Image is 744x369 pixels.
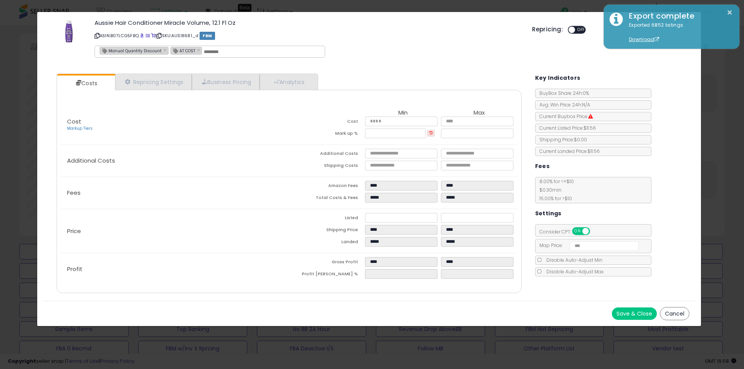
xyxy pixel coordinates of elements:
a: Download [629,36,659,43]
h5: Fees [535,161,550,171]
div: Exported 6852 listings. [623,22,734,43]
th: Max [441,110,517,117]
div: Export complete [623,10,734,22]
td: Listed [289,213,365,225]
a: × [164,46,168,53]
td: Gross Profit [289,257,365,269]
h3: Aussie Hair Conditioner Miracle Volume, 12.1 Fl Oz [95,20,520,26]
h5: Repricing: [532,26,563,33]
td: Additional Costs [289,149,365,161]
i: Suppressed Buy Box [588,114,593,119]
a: Analytics [260,74,317,90]
td: Amazon Fees [289,181,365,193]
p: Additional Costs [61,158,289,164]
td: Profit [PERSON_NAME] % [289,269,365,281]
p: Price [61,228,289,234]
span: FBM [200,32,215,40]
h5: Key Indicators [535,73,580,83]
td: Cost [289,117,365,129]
a: × [197,46,202,53]
span: 15.00 % for > $10 [536,195,572,202]
td: Total Costs & Fees [289,193,365,205]
td: Mark up % [289,129,365,141]
button: Save & Close [612,307,657,320]
a: Markup Tiers [67,125,93,131]
p: Cost [61,118,289,132]
p: Fees [61,190,289,196]
span: OFF [575,27,587,33]
span: 8.00 % for <= $10 [536,178,574,202]
span: AT COST [171,47,195,54]
span: Current Landed Price: $11.56 [536,148,600,154]
td: Shipping Price [289,225,365,237]
a: Business Pricing [192,74,260,90]
a: All offer listings [146,33,150,39]
span: Consider CPT: [536,228,600,235]
span: Disable Auto-Adjust Max [542,268,604,275]
button: × [727,8,733,17]
span: Disable Auto-Adjust Min [542,257,603,263]
span: Shipping Price: $0.00 [536,136,587,143]
th: Min [365,110,441,117]
span: Current Listed Price: $11.56 [536,125,596,131]
img: 41rMT4v+kjL._SL60_.jpg [57,20,81,43]
a: Repricing Settings [115,74,192,90]
p: ASIN: B07LCG5FBQ | SKU: AUS18681_d [95,29,520,42]
a: Your listing only [151,33,155,39]
span: Avg. Win Price 24h: N/A [536,101,590,108]
span: Current Buybox Price: [536,113,593,120]
h5: Settings [535,209,561,218]
p: Profit [61,266,289,272]
a: Costs [57,76,114,91]
span: Manual Quantity Discount [100,47,162,54]
button: Cancel [660,307,689,320]
span: OFF [589,228,601,235]
span: BuyBox Share 24h: 0% [536,90,589,96]
td: Landed [289,237,365,249]
span: $0.30 min [536,187,561,193]
span: ON [573,228,582,235]
span: Map Price: [536,242,639,249]
a: BuyBox page [140,33,144,39]
td: Shipping Costs [289,161,365,173]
